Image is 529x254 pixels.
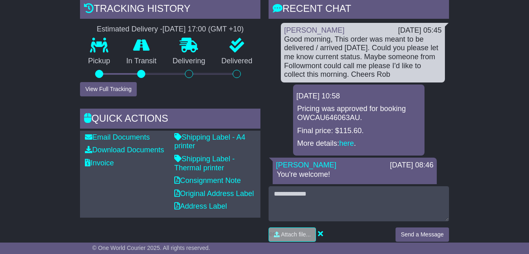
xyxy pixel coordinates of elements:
[276,161,336,169] a: [PERSON_NAME]
[85,146,164,154] a: Download Documents
[396,227,449,242] button: Send a Message
[174,133,245,150] a: Shipping Label - A4 printer
[118,57,165,66] p: In Transit
[339,139,354,147] a: here
[80,82,137,96] button: View Full Tracking
[213,57,261,66] p: Delivered
[297,139,420,148] p: More details: .
[85,133,150,141] a: Email Documents
[174,176,241,185] a: Consignment Note
[174,189,254,198] a: Original Address Label
[164,57,213,66] p: Delivering
[174,155,235,172] a: Shipping Label - Thermal printer
[297,127,420,136] p: Final price: $115.60.
[277,170,433,205] p: You're welcome! Regards, [PERSON_NAME]
[284,26,345,34] a: [PERSON_NAME]
[398,26,442,35] div: [DATE] 05:45
[296,92,421,101] div: [DATE] 10:58
[390,161,433,170] div: [DATE] 08:46
[284,35,442,79] div: Good morning, This order was meant to be delivered / arrived [DATE]. Could you please let me know...
[162,25,244,34] div: [DATE] 17:00 (GMT +10)
[80,25,260,34] div: Estimated Delivery -
[92,245,210,251] span: © One World Courier 2025. All rights reserved.
[80,57,118,66] p: Pickup
[80,109,260,131] div: Quick Actions
[297,105,420,122] p: Pricing was approved for booking OWCAU646063AU.
[174,202,227,210] a: Address Label
[85,159,114,167] a: Invoice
